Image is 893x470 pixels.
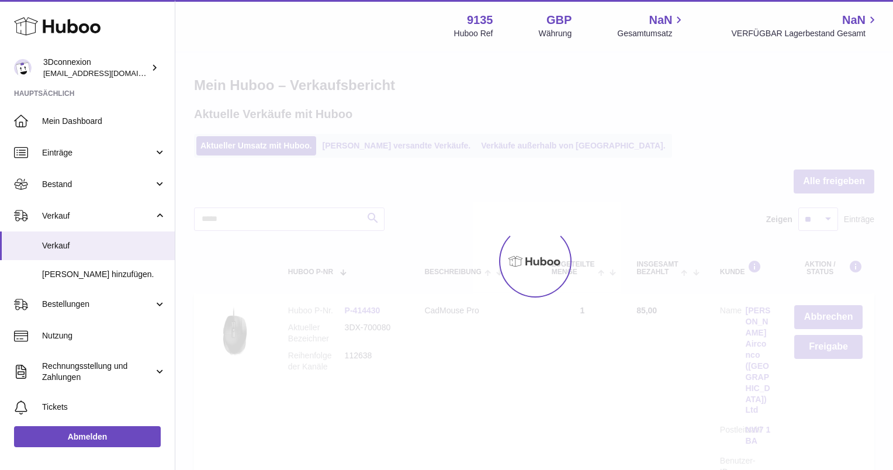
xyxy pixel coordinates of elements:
strong: GBP [546,12,572,28]
span: Verkauf [42,240,166,251]
div: Währung [539,28,572,39]
img: order_eu@3dconnexion.com [14,59,32,77]
span: [PERSON_NAME] hinzufügen. [42,269,166,280]
span: NaN [649,12,672,28]
span: Mein Dashboard [42,116,166,127]
span: VERFÜGBAR Lagerbestand Gesamt [731,28,879,39]
div: 3Dconnexion [43,57,148,79]
a: Abmelden [14,426,161,447]
span: Verkauf [42,210,154,222]
div: Huboo Ref [454,28,493,39]
span: Bestellungen [42,299,154,310]
a: NaN VERFÜGBAR Lagerbestand Gesamt [731,12,879,39]
span: [EMAIL_ADDRESS][DOMAIN_NAME] [43,68,172,78]
strong: 9135 [467,12,493,28]
span: Rechnungsstellung und Zahlungen [42,361,154,383]
span: Bestand [42,179,154,190]
span: Gesamtumsatz [617,28,686,39]
span: NaN [842,12,866,28]
span: Tickets [42,402,166,413]
span: Nutzung [42,330,166,341]
a: NaN Gesamtumsatz [617,12,686,39]
span: Einträge [42,147,154,158]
